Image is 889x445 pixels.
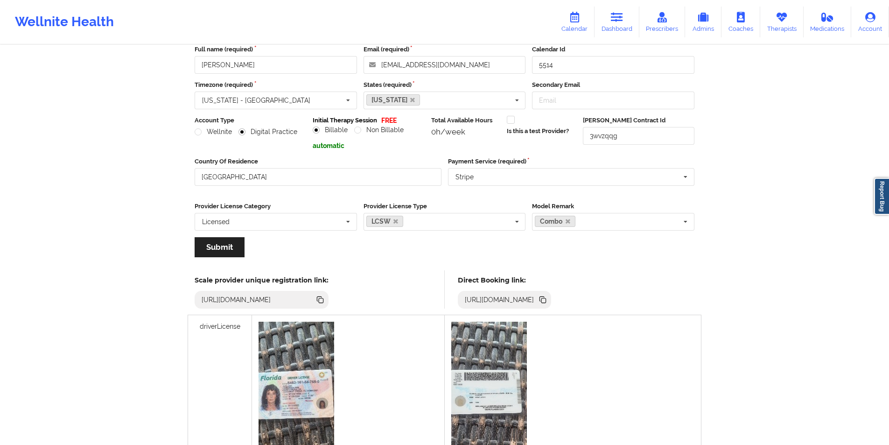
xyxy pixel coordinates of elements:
a: Therapists [760,7,804,37]
a: Medications [804,7,852,37]
label: Full name (required) [195,45,357,54]
label: Payment Service (required) [448,157,695,166]
a: Dashboard [595,7,639,37]
input: Calendar Id [532,56,694,74]
input: Deel Contract Id [583,127,694,145]
button: Submit [195,237,245,257]
p: FREE [381,116,397,125]
label: Wellnite [195,128,232,136]
label: [PERSON_NAME] Contract Id [583,116,694,125]
label: Model Remark [532,202,694,211]
label: Provider License Type [364,202,526,211]
a: Calendar [554,7,595,37]
label: Secondary Email [532,80,694,90]
input: Email [532,92,694,109]
label: Email (required) [364,45,526,54]
label: Digital Practice [238,128,297,136]
a: [US_STATE] [366,94,420,106]
a: Admins [685,7,721,37]
div: [US_STATE] - [GEOGRAPHIC_DATA] [202,97,310,104]
label: Non Billable [354,126,404,134]
div: Licensed [202,219,230,225]
label: Timezone (required) [195,80,357,90]
a: Coaches [721,7,760,37]
label: Account Type [195,116,306,125]
label: Calendar Id [532,45,694,54]
label: Initial Therapy Session [313,116,377,125]
label: Country Of Residence [195,157,441,166]
h5: Direct Booking link: [458,276,552,284]
div: 0h/week [431,127,500,136]
p: automatic [313,141,424,150]
label: Total Available Hours [431,116,500,125]
a: Combo [535,216,575,227]
label: States (required) [364,80,526,90]
div: [URL][DOMAIN_NAME] [198,295,275,304]
input: Full name [195,56,357,74]
a: Account [851,7,889,37]
h5: Scale provider unique registration link: [195,276,329,284]
label: Billable [313,126,348,134]
label: Is this a test Provider? [507,127,569,136]
a: Report Bug [874,178,889,215]
div: [URL][DOMAIN_NAME] [461,295,538,304]
a: Prescribers [639,7,686,37]
input: Email address [364,56,526,74]
label: Provider License Category [195,202,357,211]
div: Stripe [455,174,474,180]
a: LCSW [366,216,404,227]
